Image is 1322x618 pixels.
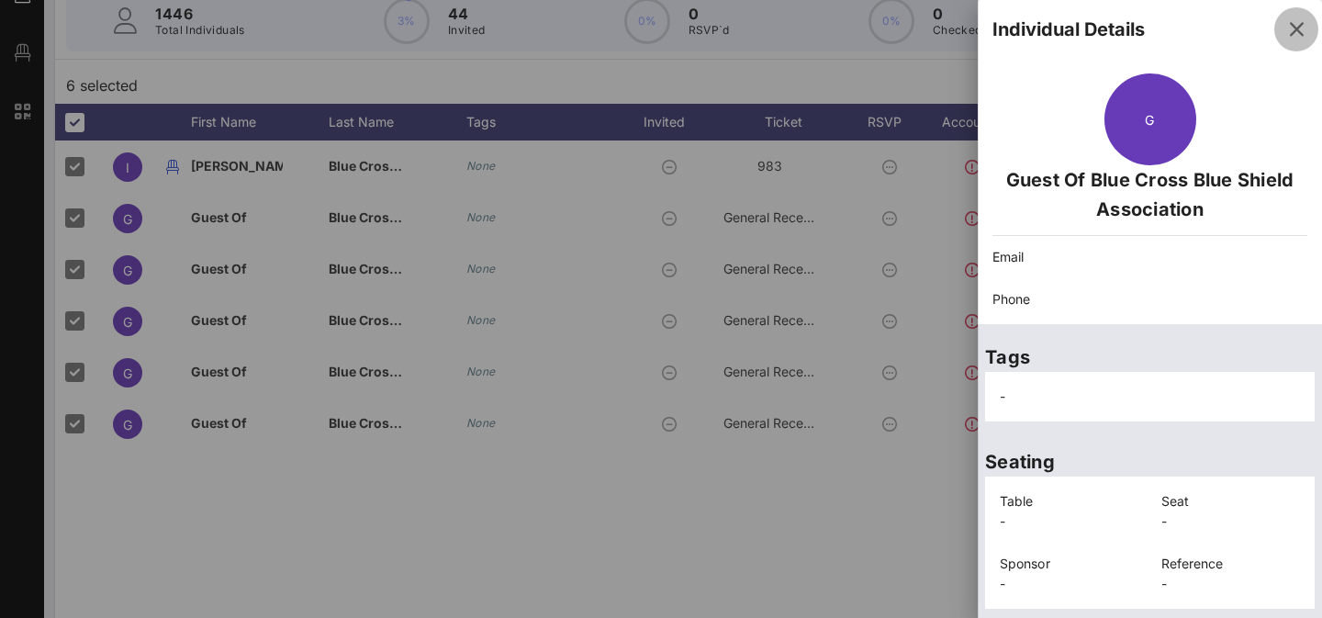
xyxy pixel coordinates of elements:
p: - [1000,511,1139,532]
p: - [1000,574,1139,594]
p: Seating [985,447,1315,477]
p: Table [1000,491,1139,511]
p: Tags [985,343,1315,372]
div: Individual Details [992,16,1145,43]
p: Reference [1161,554,1301,574]
p: - [1161,574,1301,594]
p: Phone [992,289,1307,309]
p: Guest Of Blue Cross Blue Shield Association [992,165,1307,224]
p: Sponsor [1000,554,1139,574]
span: G [1145,112,1154,128]
p: - [1161,511,1301,532]
span: - [1000,388,1005,404]
p: Seat [1161,491,1301,511]
p: Email [992,247,1307,267]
